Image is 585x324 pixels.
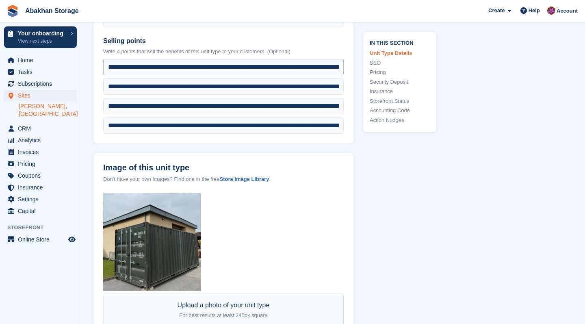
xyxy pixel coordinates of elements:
[370,68,430,76] a: Pricing
[370,38,430,46] span: In this section
[370,49,430,57] a: Unit Type Details
[103,193,201,291] img: Blank%20240%20x%20240.jpg
[18,54,67,66] span: Home
[18,205,67,217] span: Capital
[4,123,77,134] a: menu
[4,90,77,101] a: menu
[370,78,430,86] a: Security Deposit
[4,78,77,89] a: menu
[18,37,66,45] p: View next steps
[4,234,77,245] a: menu
[6,5,19,17] img: stora-icon-8386f47178a22dfd0bd8f6a31ec36ba5ce8667c1dd55bd0f319d3a0aa187defe.svg
[4,158,77,170] a: menu
[529,7,540,15] span: Help
[178,300,270,320] div: Upload a photo of your unit type
[370,87,430,96] a: Insurance
[370,107,430,115] a: Accounting Code
[18,194,67,205] span: Settings
[370,59,430,67] a: SEO
[4,146,77,158] a: menu
[4,26,77,48] a: Your onboarding View next steps
[219,176,269,182] a: Stora Image Library
[18,170,67,181] span: Coupons
[67,235,77,244] a: Preview store
[18,78,67,89] span: Subscriptions
[103,163,344,172] label: Image of this unit type
[18,30,66,36] p: Your onboarding
[370,97,430,105] a: Storefront Status
[4,54,77,66] a: menu
[4,66,77,78] a: menu
[103,36,344,46] label: Selling points
[4,205,77,217] a: menu
[179,312,268,318] span: For best results at least 240px square
[4,170,77,181] a: menu
[7,224,81,232] span: Storefront
[4,135,77,146] a: menu
[557,7,578,15] span: Account
[4,194,77,205] a: menu
[103,175,344,183] div: Don't have your own images? Find one in the free .
[18,66,67,78] span: Tasks
[370,116,430,124] a: Action Nudges
[18,234,67,245] span: Online Store
[18,123,67,134] span: CRM
[18,135,67,146] span: Analytics
[103,48,344,56] p: Write 4 points that sell the benefits of this unit type to your customers. (Optional)
[18,158,67,170] span: Pricing
[18,146,67,158] span: Invoices
[488,7,505,15] span: Create
[22,4,82,17] a: Abakhan Storage
[18,90,67,101] span: Sites
[19,102,77,118] a: [PERSON_NAME], [GEOGRAPHIC_DATA]
[547,7,555,15] img: William Abakhan
[4,182,77,193] a: menu
[18,182,67,193] span: Insurance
